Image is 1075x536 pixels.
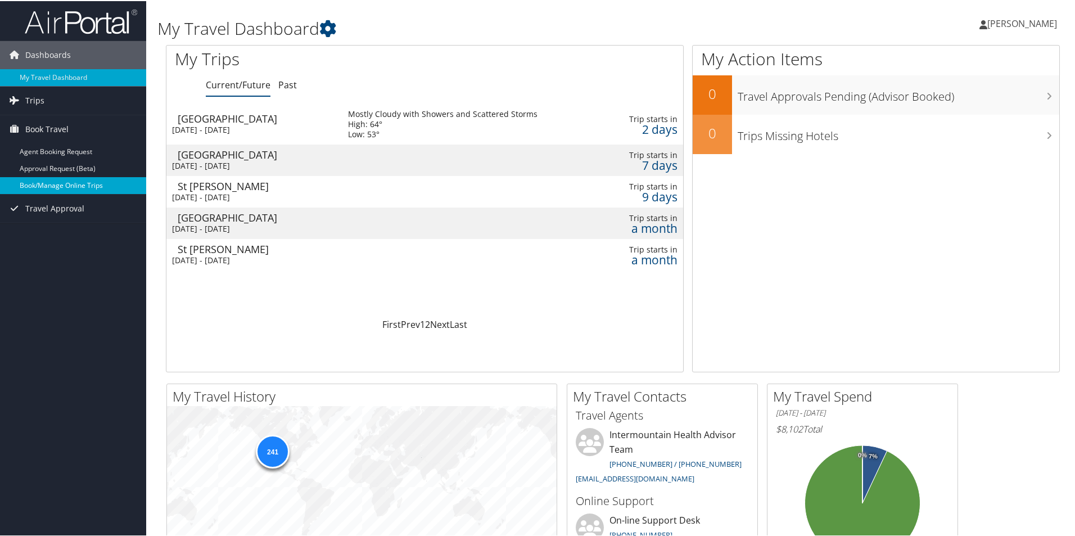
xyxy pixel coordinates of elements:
h1: My Action Items [693,46,1059,70]
a: [PHONE_NUMBER] / [PHONE_NUMBER] [609,458,742,468]
div: a month [620,222,677,232]
div: Trip starts in [620,181,677,191]
a: 2 [425,317,430,330]
a: Prev [401,317,420,330]
span: [PERSON_NAME] [987,16,1057,29]
div: 7 days [620,159,677,169]
h2: My Travel Contacts [573,386,757,405]
div: [GEOGRAPHIC_DATA] [178,148,337,159]
a: [EMAIL_ADDRESS][DOMAIN_NAME] [576,472,694,483]
div: [DATE] - [DATE] [172,160,331,170]
h6: [DATE] - [DATE] [776,407,949,417]
div: High: 64° [348,118,537,128]
div: St [PERSON_NAME] [178,243,337,253]
h2: 0 [693,83,732,102]
h6: Total [776,422,949,434]
div: [DATE] - [DATE] [172,124,331,134]
h1: My Trips [175,46,459,70]
h3: Travel Agents [576,407,749,422]
span: Trips [25,85,44,114]
div: a month [620,254,677,264]
a: [PERSON_NAME] [979,6,1068,39]
div: 9 days [620,191,677,201]
span: Book Travel [25,114,69,142]
a: 0Travel Approvals Pending (Advisor Booked) [693,74,1059,114]
a: First [382,317,401,330]
div: 241 [256,434,290,467]
a: Past [278,78,297,90]
tspan: 0% [858,451,867,458]
div: Trip starts in [620,149,677,159]
a: Current/Future [206,78,270,90]
a: Next [430,317,450,330]
div: [DATE] - [DATE] [172,223,331,233]
h1: My Travel Dashboard [157,16,765,39]
img: airportal-logo.png [25,7,137,34]
h2: My Travel History [173,386,557,405]
div: Trip starts in [620,244,677,254]
h3: Online Support [576,492,749,508]
div: [GEOGRAPHIC_DATA] [178,112,337,123]
div: Trip starts in [620,212,677,222]
h2: My Travel Spend [773,386,957,405]
div: [GEOGRAPHIC_DATA] [178,211,337,222]
tspan: 7% [869,452,878,459]
div: [DATE] - [DATE] [172,191,331,201]
h3: Trips Missing Hotels [738,121,1059,143]
div: Low: 53° [348,128,537,138]
div: St [PERSON_NAME] [178,180,337,190]
h2: 0 [693,123,732,142]
span: $8,102 [776,422,803,434]
span: Travel Approval [25,193,84,222]
a: 1 [420,317,425,330]
div: Mostly Cloudy with Showers and Scattered Storms [348,108,537,118]
div: 2 days [620,123,677,133]
div: [DATE] - [DATE] [172,254,331,264]
h3: Travel Approvals Pending (Advisor Booked) [738,82,1059,103]
div: Trip starts in [620,113,677,123]
a: Last [450,317,467,330]
li: Intermountain Health Advisor Team [570,427,755,487]
span: Dashboards [25,40,71,68]
a: 0Trips Missing Hotels [693,114,1059,153]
